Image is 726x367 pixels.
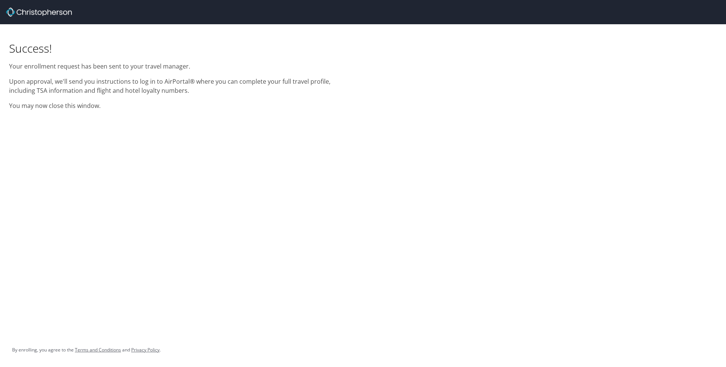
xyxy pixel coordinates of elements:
[75,347,121,353] a: Terms and Conditions
[12,340,161,359] div: By enrolling, you agree to the and .
[6,8,72,17] img: cbt logo
[9,41,354,56] h1: Success!
[9,101,354,110] p: You may now close this window.
[9,77,354,95] p: Upon approval, we'll send you instructions to log in to AirPortal® where you can complete your fu...
[9,62,354,71] p: Your enrollment request has been sent to your travel manager.
[131,347,160,353] a: Privacy Policy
